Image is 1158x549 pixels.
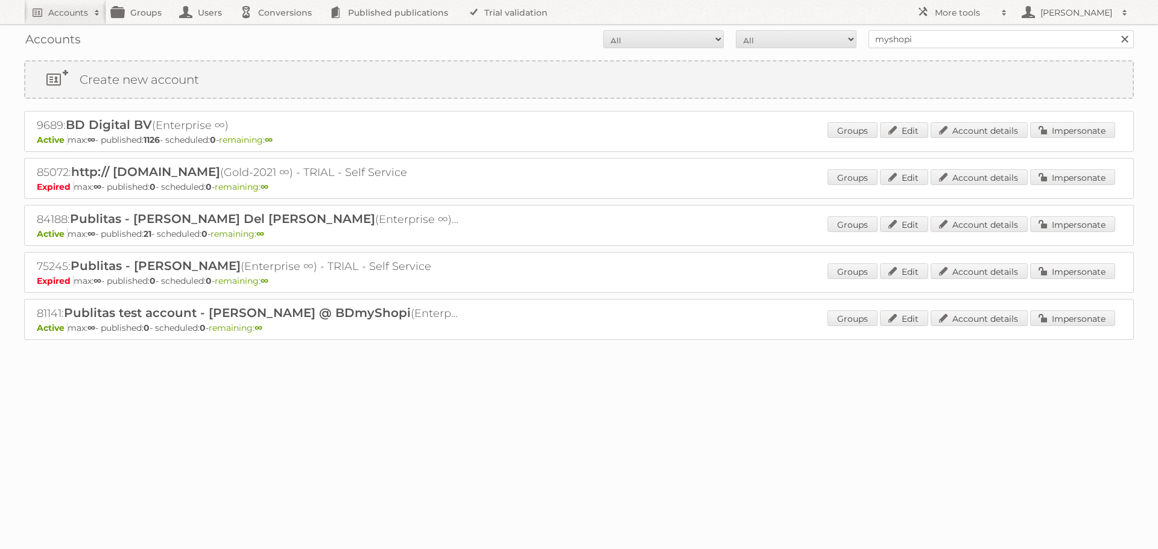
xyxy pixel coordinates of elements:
[261,275,268,286] strong: ∞
[219,134,273,145] span: remaining:
[1030,310,1115,326] a: Impersonate
[827,169,878,185] a: Groups
[880,169,928,185] a: Edit
[215,181,268,192] span: remaining:
[931,310,1028,326] a: Account details
[1030,122,1115,138] a: Impersonate
[37,275,74,286] span: Expired
[935,7,995,19] h2: More tools
[201,228,207,239] strong: 0
[37,228,68,239] span: Active
[37,322,68,333] span: Active
[37,134,68,145] span: Active
[1030,263,1115,279] a: Impersonate
[37,118,459,133] h2: 9689: (Enterprise ∞)
[37,322,1121,333] p: max: - published: - scheduled: -
[1037,7,1116,19] h2: [PERSON_NAME]
[880,263,928,279] a: Edit
[827,122,878,138] a: Groups
[265,134,273,145] strong: ∞
[93,181,101,192] strong: ∞
[37,259,459,274] h2: 75245: (Enterprise ∞) - TRIAL - Self Service
[206,275,212,286] strong: 0
[144,134,160,145] strong: 1126
[71,165,220,179] span: http:// [DOMAIN_NAME]
[1030,216,1115,232] a: Impersonate
[37,228,1121,239] p: max: - published: - scheduled: -
[1030,169,1115,185] a: Impersonate
[210,228,264,239] span: remaining:
[87,134,95,145] strong: ∞
[25,61,1133,98] a: Create new account
[931,122,1028,138] a: Account details
[255,322,262,333] strong: ∞
[71,259,241,273] span: Publitas - [PERSON_NAME]
[827,263,878,279] a: Groups
[256,228,264,239] strong: ∞
[93,275,101,286] strong: ∞
[48,7,88,19] h2: Accounts
[827,310,878,326] a: Groups
[64,306,411,320] span: Publitas test account - [PERSON_NAME] @ BDmyShopi
[144,228,151,239] strong: 21
[37,181,74,192] span: Expired
[209,322,262,333] span: remaining:
[87,322,95,333] strong: ∞
[37,181,1121,192] p: max: - published: - scheduled: -
[144,322,150,333] strong: 0
[215,275,268,286] span: remaining:
[150,275,156,286] strong: 0
[70,212,375,226] span: Publitas - [PERSON_NAME] Del [PERSON_NAME]
[37,275,1121,286] p: max: - published: - scheduled: -
[880,310,928,326] a: Edit
[37,134,1121,145] p: max: - published: - scheduled: -
[37,212,459,227] h2: 84188: (Enterprise ∞) - TRIAL - Self Service
[210,134,216,145] strong: 0
[931,216,1028,232] a: Account details
[37,165,459,180] h2: 85072: (Gold-2021 ∞) - TRIAL - Self Service
[37,306,459,321] h2: 81141: (Enterprise ∞) - TRIAL - Self Service
[827,216,878,232] a: Groups
[150,181,156,192] strong: 0
[87,228,95,239] strong: ∞
[931,169,1028,185] a: Account details
[200,322,206,333] strong: 0
[66,118,152,132] span: BD Digital BV
[206,181,212,192] strong: 0
[261,181,268,192] strong: ∞
[880,216,928,232] a: Edit
[880,122,928,138] a: Edit
[931,263,1028,279] a: Account details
